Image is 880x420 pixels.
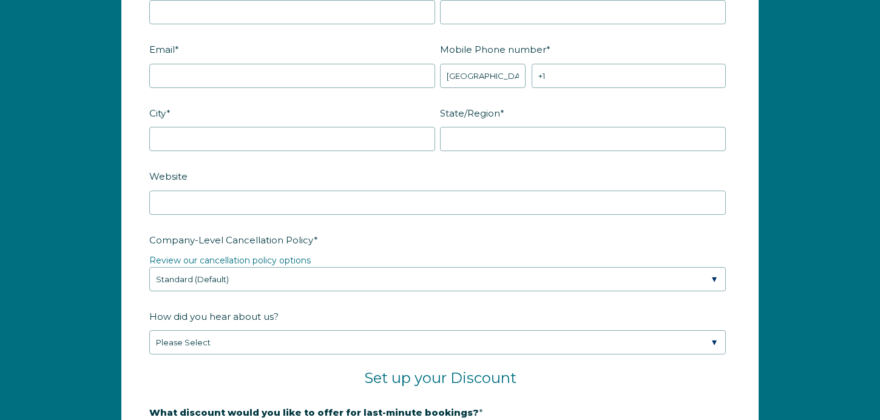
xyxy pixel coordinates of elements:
span: Mobile Phone number [440,40,546,59]
strong: What discount would you like to offer for last-minute bookings? [149,407,479,418]
span: Email [149,40,175,59]
span: Website [149,167,188,186]
span: City [149,104,166,123]
span: Set up your Discount [364,369,516,387]
span: How did you hear about us? [149,307,279,326]
span: Company-Level Cancellation Policy [149,231,314,249]
span: State/Region [440,104,500,123]
a: Review our cancellation policy options [149,255,311,266]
